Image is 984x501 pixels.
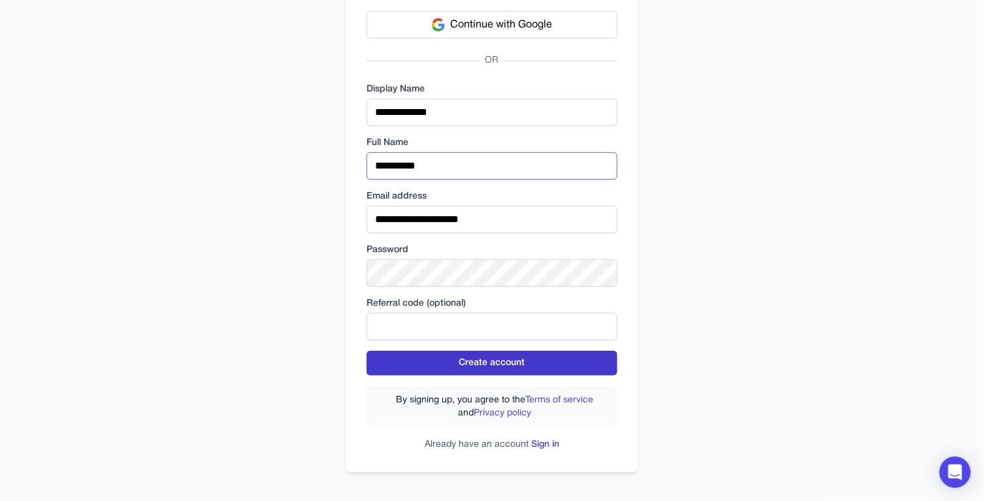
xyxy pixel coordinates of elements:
[474,409,531,417] a: Privacy policy
[432,18,445,31] img: Google
[380,394,610,420] label: By signing up, you agree to the and
[525,396,593,404] a: Terms of service
[531,440,559,449] a: Sign in
[367,190,617,203] label: Email address
[367,438,617,451] p: Already have an account
[367,83,617,96] label: Display Name
[367,297,617,310] label: Referral code (optional)
[367,351,617,376] button: Create account
[367,11,617,39] button: Continue with Google
[367,137,617,150] label: Full Name
[450,17,552,33] span: Continue with Google
[367,244,617,257] label: Password
[940,457,971,488] div: Open Intercom Messenger
[480,54,504,67] span: OR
